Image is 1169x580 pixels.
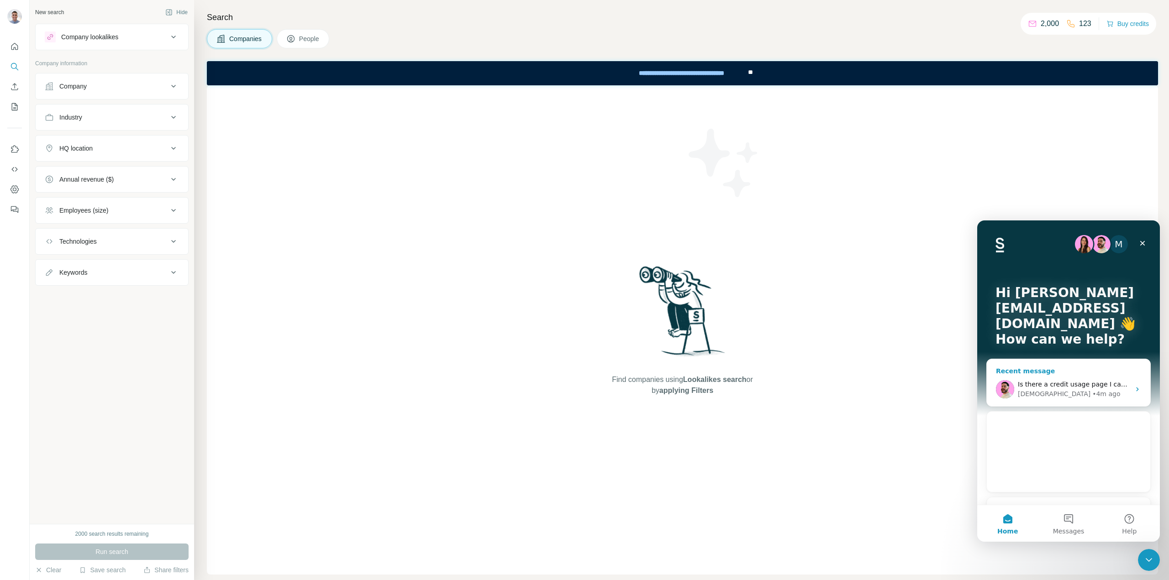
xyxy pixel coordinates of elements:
img: Surfe Illustration - Woman searching with binoculars [635,264,730,366]
button: Search [7,58,22,75]
img: Surfe Illustration - Stars [683,122,765,204]
button: Company [36,75,188,97]
button: Industry [36,106,188,128]
button: Messages [61,285,121,321]
div: • 4m ago [115,169,143,178]
button: Use Surfe API [7,161,22,178]
iframe: Intercom live chat [977,220,1160,542]
span: Find companies using or by [609,374,755,396]
span: Is there a credit usage page I can look at all my credit use and transactions to see who had what... [41,160,515,167]
div: Technologies [59,237,97,246]
button: Help [122,285,183,321]
div: Annual revenue ($) [59,175,114,184]
span: Home [20,308,41,314]
div: New search [35,8,64,16]
div: Industry [59,113,82,122]
div: 2000 search results remaining [75,530,149,538]
button: Keywords [36,261,188,283]
div: [DEMOGRAPHIC_DATA] [41,169,113,178]
button: Save search [79,565,126,575]
button: Quick start [7,38,22,55]
button: Dashboard [7,181,22,198]
button: Use Surfe on LinkedIn [7,141,22,157]
img: Avatar [7,9,22,24]
span: Messages [76,308,107,314]
iframe: Banner [207,61,1158,85]
button: Share filters [143,565,189,575]
div: Company [59,82,87,91]
button: Technologies [36,230,188,252]
p: 2,000 [1041,18,1059,29]
button: Company lookalikes [36,26,188,48]
p: Company information [35,59,189,68]
span: Help [145,308,159,314]
div: Keywords [59,268,87,277]
button: Buy credits [1106,17,1149,30]
span: applying Filters [659,387,713,394]
span: Companies [229,34,263,43]
span: People [299,34,320,43]
button: HQ location [36,137,188,159]
button: Annual revenue ($) [36,168,188,190]
button: Enrich CSV [7,78,22,95]
div: HQ location [59,144,93,153]
button: My lists [7,99,22,115]
button: Hide [159,5,194,19]
h4: Search [207,11,1158,24]
div: Company lookalikes [61,32,118,42]
span: Lookalikes search [683,376,747,383]
button: Employees (size) [36,199,188,221]
div: Employees (size) [59,206,108,215]
p: 123 [1079,18,1091,29]
button: Clear [35,565,61,575]
iframe: Intercom live chat [1138,549,1160,571]
div: Close [157,15,174,31]
button: Feedback [7,201,22,218]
